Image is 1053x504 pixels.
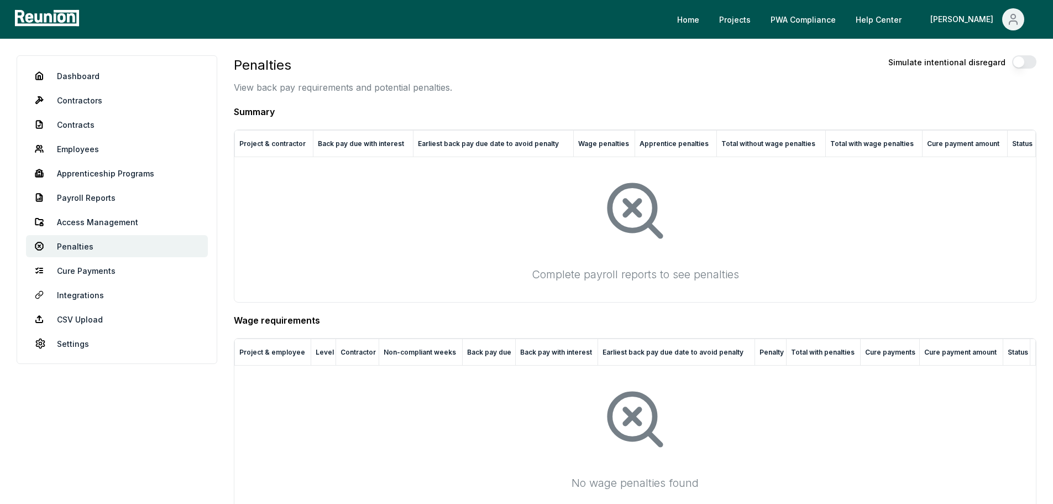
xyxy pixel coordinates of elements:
button: [PERSON_NAME] [921,8,1033,30]
a: Penalties [26,235,208,257]
th: Project & employee [235,339,311,366]
h3: Penalties [234,55,452,75]
th: Status [1003,339,1030,366]
label: Simulate intentional disregard [888,56,1005,68]
nav: Main [668,8,1042,30]
a: Dashboard [26,65,208,87]
th: Cure payment amount [920,339,1003,366]
a: Contractors [26,89,208,111]
a: Apprenticeship Programs [26,162,208,184]
th: Wage penalties [574,131,635,157]
th: Total with wage penalties [825,131,923,157]
th: Earliest back pay due date to avoid penalty [413,131,574,157]
a: Projects [710,8,759,30]
th: Back pay due [462,339,515,366]
a: Home [668,8,708,30]
div: Complete payroll reports to see penalties [502,267,768,282]
a: Help Center [847,8,910,30]
th: Contractor [336,339,379,366]
th: Apprentice penalties [635,131,716,157]
a: Integrations [26,284,208,306]
th: Status [1008,131,1036,157]
th: Earliest back pay due date to avoid penalty [598,339,755,366]
a: Access Management [26,211,208,233]
th: Non-compliant weeks [379,339,463,366]
th: Project & contractor [235,131,313,157]
th: Level [311,339,336,366]
a: Payroll Reports [26,186,208,209]
div: [PERSON_NAME] [930,8,998,30]
th: Back pay with interest [515,339,598,366]
a: CSV Upload [26,308,208,330]
p: View back pay requirements and potential penalties. [234,81,452,94]
a: PWA Compliance [762,8,845,30]
th: Penalty [755,339,787,366]
th: Back pay due with interest [313,131,413,157]
a: Settings [26,332,208,355]
a: Employees [26,138,208,160]
a: Contracts [26,113,208,136]
th: Total with penalties [787,339,860,366]
th: Cure payment amount [923,131,1008,157]
th: Total without wage penalties [716,131,825,157]
div: No wage penalties found [502,475,768,491]
h4: Wage requirements [234,314,1036,327]
h4: Summary [234,105,1036,118]
a: Cure Payments [26,259,208,282]
th: Cure payments [860,339,920,366]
